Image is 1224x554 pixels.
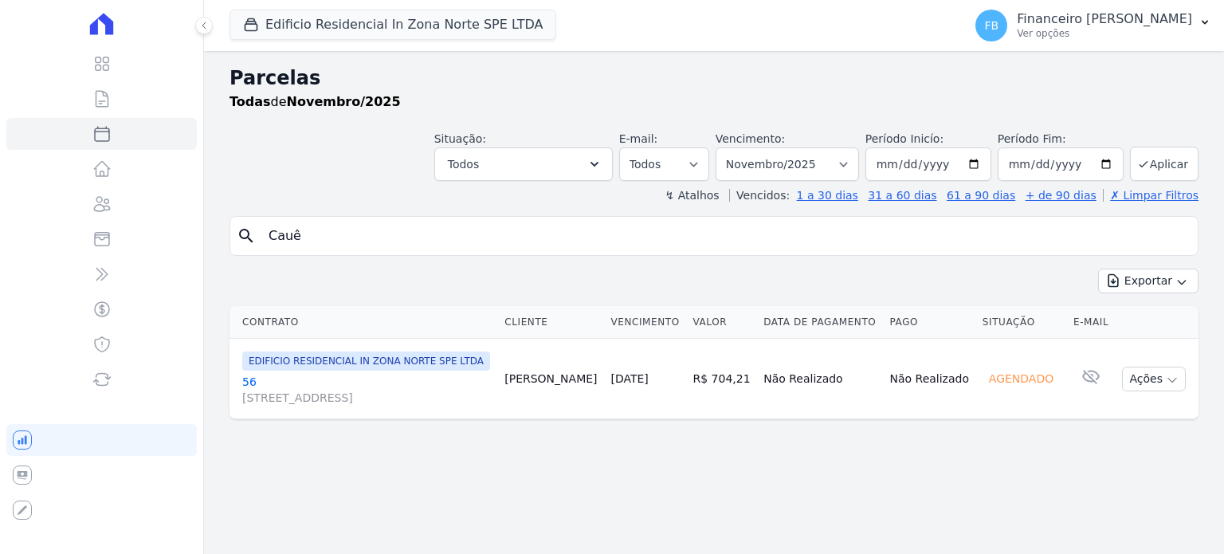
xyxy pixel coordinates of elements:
[687,306,758,339] th: Valor
[287,94,401,109] strong: Novembro/2025
[242,352,490,371] span: EDIFICIO RESIDENCIAL IN ZONA NORTE SPE LTDA
[229,94,271,109] strong: Todas
[1103,189,1198,202] a: ✗ Limpar Filtros
[242,390,492,406] span: [STREET_ADDRESS]
[665,189,719,202] label: ↯ Atalhos
[610,372,648,385] a: [DATE]
[998,131,1124,147] label: Período Fim:
[797,189,858,202] a: 1 a 30 dias
[883,339,975,419] td: Não Realizado
[229,92,401,112] p: de
[259,220,1191,252] input: Buscar por nome do lote ou do cliente
[983,367,1060,390] div: Agendado
[947,189,1015,202] a: 61 a 90 dias
[757,339,883,419] td: Não Realizado
[448,155,479,174] span: Todos
[883,306,975,339] th: Pago
[229,64,1198,92] h2: Parcelas
[434,147,613,181] button: Todos
[868,189,936,202] a: 31 a 60 dias
[1130,147,1198,181] button: Aplicar
[434,132,486,145] label: Situação:
[229,10,556,40] button: Edificio Residencial In Zona Norte SPE LTDA
[716,132,785,145] label: Vencimento:
[687,339,758,419] td: R$ 704,21
[1122,367,1186,391] button: Ações
[729,189,790,202] label: Vencidos:
[1098,269,1198,293] button: Exportar
[1067,306,1116,339] th: E-mail
[604,306,686,339] th: Vencimento
[976,306,1067,339] th: Situação
[1017,11,1192,27] p: Financeiro [PERSON_NAME]
[242,374,492,406] a: 56[STREET_ADDRESS]
[984,20,998,31] span: FB
[619,132,658,145] label: E-mail:
[1017,27,1192,40] p: Ver opções
[229,306,498,339] th: Contrato
[237,226,256,246] i: search
[865,132,943,145] label: Período Inicío:
[1026,189,1096,202] a: + de 90 dias
[963,3,1224,48] button: FB Financeiro [PERSON_NAME] Ver opções
[757,306,883,339] th: Data de Pagamento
